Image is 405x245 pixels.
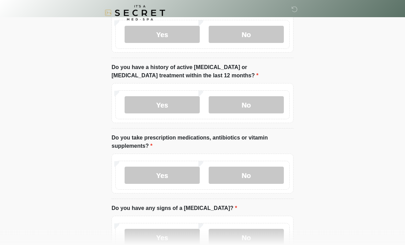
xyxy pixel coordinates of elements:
label: Yes [125,97,200,114]
label: Do you have a history of active [MEDICAL_DATA] or [MEDICAL_DATA] treatment within the last 12 mon... [112,64,293,80]
label: Yes [125,167,200,184]
label: No [209,97,284,114]
label: No [209,167,284,184]
label: No [209,26,284,43]
label: Do you take prescription medications, antibiotics or vitamin supplements? [112,134,293,151]
img: It's A Secret Med Spa Logo [105,5,165,21]
label: Do you have any signs of a [MEDICAL_DATA]? [112,204,237,213]
label: Yes [125,26,200,43]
